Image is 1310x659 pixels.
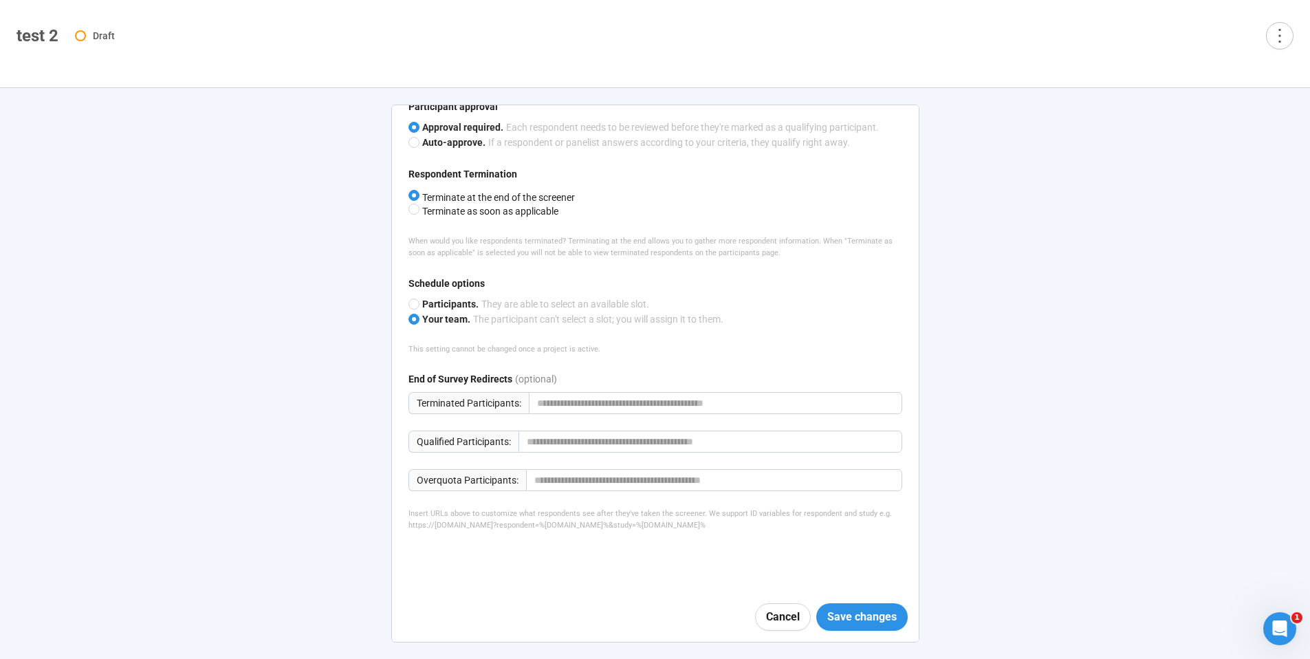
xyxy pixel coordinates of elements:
[408,371,512,387] div: End of Survey Redirects
[422,314,470,325] span: Your team.
[479,299,649,310] span: They are able to select an available slot.
[827,608,897,625] span: Save changes
[422,299,479,310] span: Participants.
[419,206,558,217] span: Terminate as soon as applicable
[503,122,879,133] span: Each respondent needs to be reviewed before they're marked as a qualifying participant.
[408,431,518,453] span: Qualified Participants:
[766,608,800,625] span: Cancel
[1263,612,1296,645] iframe: Intercom live chat
[1291,612,1302,623] span: 1
[408,508,902,532] div: Insert URLs above to customize what respondents see after they've taken the screener. We support ...
[470,314,723,325] span: The participant can't select a slot; you will assign it to them.
[755,603,811,631] button: Cancel
[422,122,503,133] span: Approval required.
[408,166,517,182] div: Respondent Termination
[816,603,908,631] button: Save changes
[408,343,902,355] div: This setting cannot be changed once a project is active.
[422,137,485,148] span: Auto-approve.
[408,235,902,259] div: When would you like respondents terminated? Terminating at the end allows you to gather more resp...
[1266,22,1293,50] button: more
[419,192,575,203] span: Terminate at the end of the screener
[485,137,850,148] span: If a respondent or panelist answers according to your criteria, they qualify right away.
[1270,26,1289,45] span: more
[408,392,529,414] span: Terminated Participants:
[17,26,58,45] h1: test 2
[408,99,498,114] div: Participant approval
[408,276,485,291] div: Schedule options
[93,30,115,41] span: Draft
[515,371,557,392] div: (optional)
[408,469,526,491] span: Overquota Participants:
